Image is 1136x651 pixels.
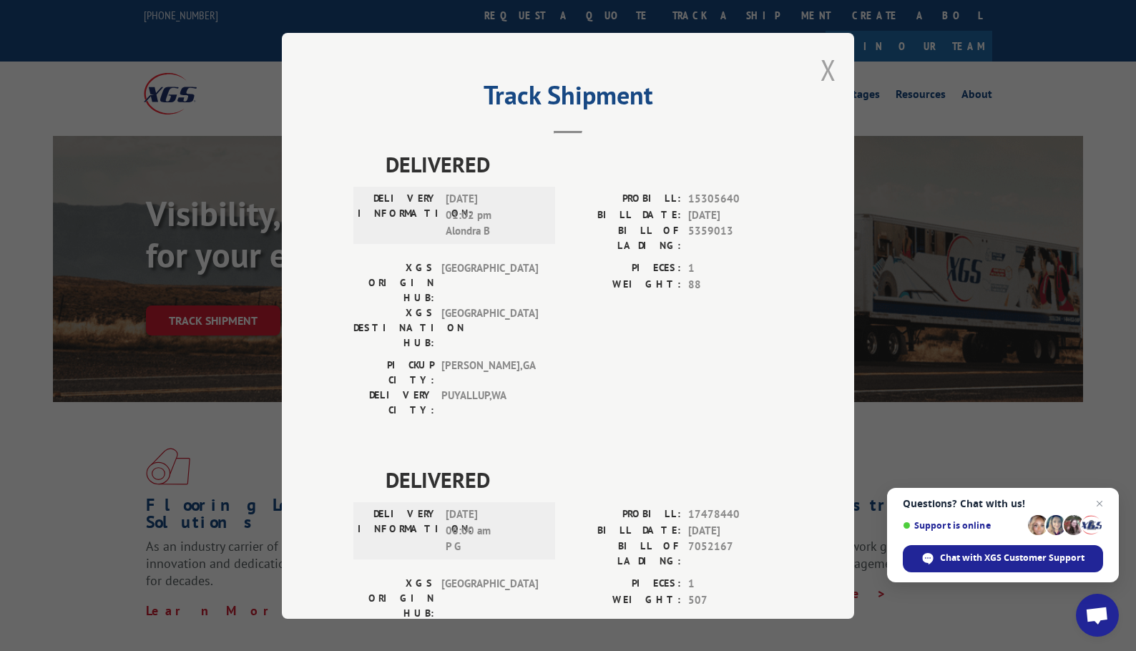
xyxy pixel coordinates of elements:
label: PICKUP CITY: [353,358,434,388]
span: 1 [688,260,783,277]
label: PIECES: [568,576,681,592]
span: 507 [688,592,783,608]
span: [DATE] 01:02 pm Alondra B [446,191,542,240]
label: XGS ORIGIN HUB: [353,576,434,621]
span: 17478440 [688,506,783,523]
label: BILL OF LADING: [568,223,681,253]
h2: Track Shipment [353,85,783,112]
button: Close modal [821,51,836,89]
label: BILL DATE: [568,207,681,223]
label: WEIGHT: [568,592,681,608]
span: Close chat [1091,495,1108,512]
span: Chat with XGS Customer Support [940,552,1084,564]
span: PUYALLUP , WA [441,388,538,418]
label: DELIVERY CITY: [353,388,434,418]
span: [GEOGRAPHIC_DATA] [441,576,538,621]
span: DELIVERED [386,464,783,496]
span: 7052167 [688,539,783,569]
span: 88 [688,276,783,293]
span: 15305640 [688,191,783,207]
div: Open chat [1076,594,1119,637]
span: DELIVERED [386,148,783,180]
label: DELIVERY INFORMATION: [358,191,439,240]
label: XGS DESTINATION HUB: [353,305,434,351]
label: BILL OF LADING: [568,539,681,569]
span: 5359013 [688,223,783,253]
label: PROBILL: [568,191,681,207]
label: WEIGHT: [568,276,681,293]
span: [GEOGRAPHIC_DATA] [441,260,538,305]
span: [DATE] [688,522,783,539]
span: [PERSON_NAME] , GA [441,358,538,388]
span: Support is online [903,520,1023,531]
label: PROBILL: [568,506,681,523]
span: [DATE] 06:00 am P G [446,506,542,555]
label: DELIVERY INFORMATION: [358,506,439,555]
label: PIECES: [568,260,681,277]
label: BILL DATE: [568,522,681,539]
label: XGS ORIGIN HUB: [353,260,434,305]
span: 1 [688,576,783,592]
span: [GEOGRAPHIC_DATA] [441,305,538,351]
span: Questions? Chat with us! [903,498,1103,509]
span: [DATE] [688,207,783,223]
div: Chat with XGS Customer Support [903,545,1103,572]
